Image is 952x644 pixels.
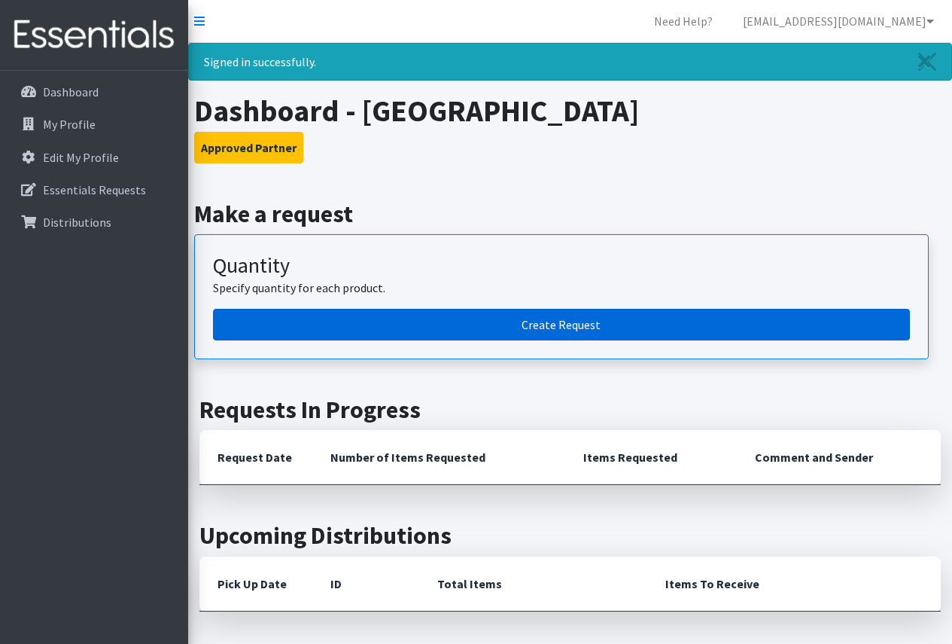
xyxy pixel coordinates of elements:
[188,43,952,81] div: Signed in successfully.
[312,557,419,612] th: ID
[731,6,946,36] a: [EMAIL_ADDRESS][DOMAIN_NAME]
[6,10,182,60] img: HumanEssentials
[213,309,910,340] a: Create a request by quantity
[6,142,182,172] a: Edit My Profile
[565,430,738,485] th: Items Requested
[213,253,910,279] h3: Quantity
[737,430,941,485] th: Comment and Sender
[6,175,182,205] a: Essentials Requests
[642,6,725,36] a: Need Help?
[419,557,646,612] th: Total Items
[194,132,303,163] button: Approved Partner
[903,44,951,80] a: Close
[199,395,941,424] h2: Requests In Progress
[43,182,146,197] p: Essentials Requests
[647,557,941,612] th: Items To Receive
[199,557,312,612] th: Pick Up Date
[6,207,182,237] a: Distributions
[194,93,947,129] h1: Dashboard - [GEOGRAPHIC_DATA]
[43,215,111,230] p: Distributions
[194,200,947,228] h2: Make a request
[43,117,96,132] p: My Profile
[199,521,941,550] h2: Upcoming Distributions
[199,430,312,485] th: Request Date
[43,84,99,99] p: Dashboard
[43,150,119,165] p: Edit My Profile
[312,430,565,485] th: Number of Items Requested
[6,77,182,107] a: Dashboard
[6,109,182,139] a: My Profile
[213,279,910,297] p: Specify quantity for each product.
